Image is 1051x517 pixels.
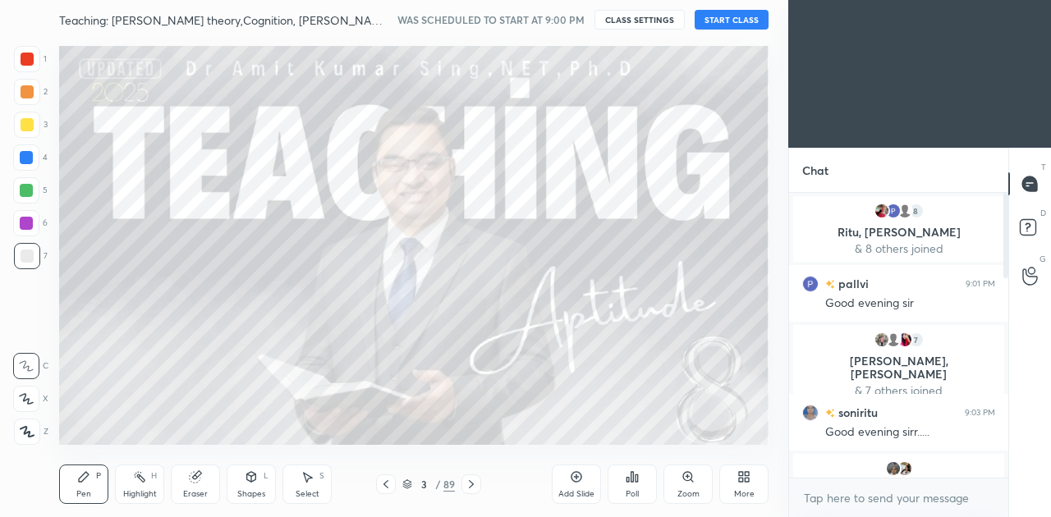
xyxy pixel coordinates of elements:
button: CLASS SETTINGS [594,10,685,30]
img: 4e6145f5b6a742668c3fb648b6b54f25.jpg [897,332,913,348]
div: 9:03 PM [965,408,995,418]
img: default.png [897,203,913,219]
p: & 7 others joined [803,384,994,397]
img: no-rating-badge.077c3623.svg [825,280,835,289]
img: default.png [885,332,902,348]
h5: WAS SCHEDULED TO START AT 9:00 PM [397,12,585,27]
div: Good evening sirr..... [825,424,995,441]
h6: pallvi [835,275,869,292]
p: G [1040,253,1046,265]
div: / [435,479,440,489]
div: Poll [626,490,639,498]
div: Eraser [183,490,208,498]
p: [PERSON_NAME], [PERSON_NAME] [803,355,994,381]
div: C [13,353,48,379]
div: Pen [76,490,91,498]
div: X [13,386,48,412]
div: 89 [443,477,455,492]
div: 8 [908,203,925,219]
img: 1732b78c7fd149f1b8707388bd677870.jpg [874,203,890,219]
div: Good evening sir [825,295,995,312]
div: 4 [13,144,48,171]
h4: Teaching: [PERSON_NAME] theory,Cognition, [PERSON_NAME], [59,12,391,28]
img: 53a9f3e0195b45389d044947439532ab.jpg [897,460,913,477]
div: Highlight [123,490,157,498]
div: Z [14,419,48,445]
div: P [96,472,101,480]
div: 9:01 PM [966,279,995,289]
div: 3 [14,112,48,138]
div: 7 [14,243,48,269]
div: L [264,472,268,480]
div: 1 [14,46,47,72]
div: Add Slide [558,490,594,498]
div: More [734,490,755,498]
p: D [1040,207,1046,219]
img: 3 [885,203,902,219]
div: 3 [415,479,432,489]
img: 69befdf09b7d46f2a0359348ae60b85e.jpg [802,405,819,421]
img: 3 [802,276,819,292]
img: 0ae2590af0a349ec93f4bc66763866e9.jpg [874,332,890,348]
div: grid [789,193,1008,478]
img: 14b0f3bc9e1141bd96f30545b45bb1de.40209313_3 [885,460,902,477]
div: H [151,472,157,480]
div: Shapes [237,490,265,498]
div: 2 [14,79,48,105]
p: Chat [789,149,842,192]
div: 5 [13,177,48,204]
p: & 8 others joined [803,242,994,255]
div: 7 [908,332,925,348]
img: no-rating-badge.077c3623.svg [825,409,835,418]
p: Ritu, [PERSON_NAME] [803,226,994,239]
h6: soniritu [835,404,878,421]
div: Select [296,490,319,498]
div: 6 [13,210,48,236]
div: Zoom [677,490,700,498]
div: S [319,472,324,480]
p: T [1041,161,1046,173]
button: START CLASS [695,10,769,30]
